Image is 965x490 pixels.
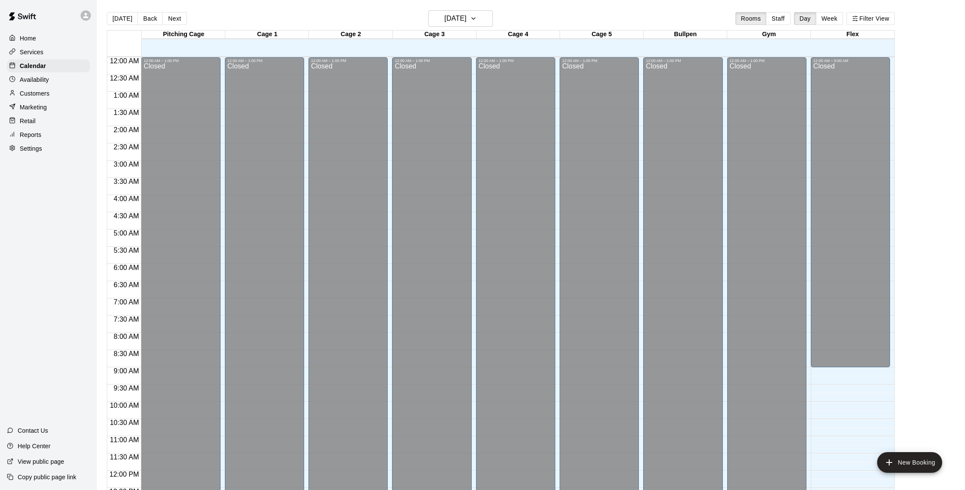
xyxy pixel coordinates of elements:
a: Calendar [7,59,90,72]
div: 12:00 AM – 1:00 PM [562,59,636,63]
span: 4:00 AM [112,195,141,202]
div: Cage 5 [560,31,644,39]
button: [DATE] [107,12,138,25]
a: Marketing [7,101,90,114]
a: Services [7,46,90,59]
p: Retail [20,117,36,125]
span: 5:00 AM [112,229,141,237]
p: View public page [18,457,64,466]
a: Customers [7,87,90,100]
a: Availability [7,73,90,86]
p: Customers [20,89,50,98]
span: 10:00 AM [108,402,141,409]
p: Services [20,48,44,56]
span: 3:00 AM [112,161,141,168]
p: Marketing [20,103,47,112]
button: [DATE] [428,10,493,27]
button: Rooms [735,12,766,25]
span: 8:00 AM [112,333,141,340]
div: Gym [727,31,811,39]
p: Availability [20,75,49,84]
span: 8:30 AM [112,350,141,357]
div: Flex [811,31,894,39]
button: Next [162,12,187,25]
a: Settings [7,142,90,155]
div: Closed [813,63,887,370]
h6: [DATE] [445,12,467,25]
span: 2:00 AM [112,126,141,133]
div: Cage 3 [393,31,476,39]
span: 6:30 AM [112,281,141,288]
div: 12:00 AM – 1:00 PM [730,59,804,63]
div: Pitching Cage [142,31,225,39]
button: Staff [766,12,791,25]
button: Day [794,12,816,25]
div: 12:00 AM – 1:00 PM [227,59,302,63]
p: Home [20,34,36,43]
p: Settings [20,144,42,153]
div: 12:00 AM – 1:00 PM [646,59,720,63]
span: 4:30 AM [112,212,141,220]
span: 1:30 AM [112,109,141,116]
div: 12:00 AM – 9:00 AM: Closed [811,57,890,367]
div: 12:00 AM – 1:00 PM [479,59,553,63]
div: Cage 2 [309,31,392,39]
p: Contact Us [18,426,48,435]
span: 12:00 PM [107,471,141,478]
button: Filter View [847,12,895,25]
p: Help Center [18,442,50,450]
span: 3:30 AM [112,178,141,185]
div: Cage 4 [476,31,560,39]
span: 11:30 AM [108,453,141,461]
div: 12:00 AM – 9:00 AM [813,59,887,63]
button: Week [816,12,843,25]
p: Copy public page link [18,473,76,481]
span: 9:30 AM [112,385,141,392]
span: 6:00 AM [112,264,141,271]
div: 12:00 AM – 1:00 PM [395,59,469,63]
span: 1:00 AM [112,92,141,99]
a: Reports [7,128,90,141]
span: 7:00 AM [112,298,141,306]
span: 5:30 AM [112,247,141,254]
a: Retail [7,115,90,127]
div: 12:00 AM – 1:00 PM [143,59,218,63]
a: Home [7,32,90,45]
div: Cage 1 [225,31,309,39]
div: 12:00 AM – 1:00 PM [311,59,385,63]
p: Calendar [20,62,46,70]
span: 10:30 AM [108,419,141,426]
div: Bullpen [644,31,727,39]
span: 11:00 AM [108,436,141,443]
span: 2:30 AM [112,143,141,151]
span: 9:00 AM [112,367,141,375]
span: 12:30 AM [108,74,141,82]
span: 7:30 AM [112,316,141,323]
button: Back [137,12,163,25]
p: Reports [20,130,41,139]
span: 12:00 AM [108,57,141,65]
button: add [877,452,942,473]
